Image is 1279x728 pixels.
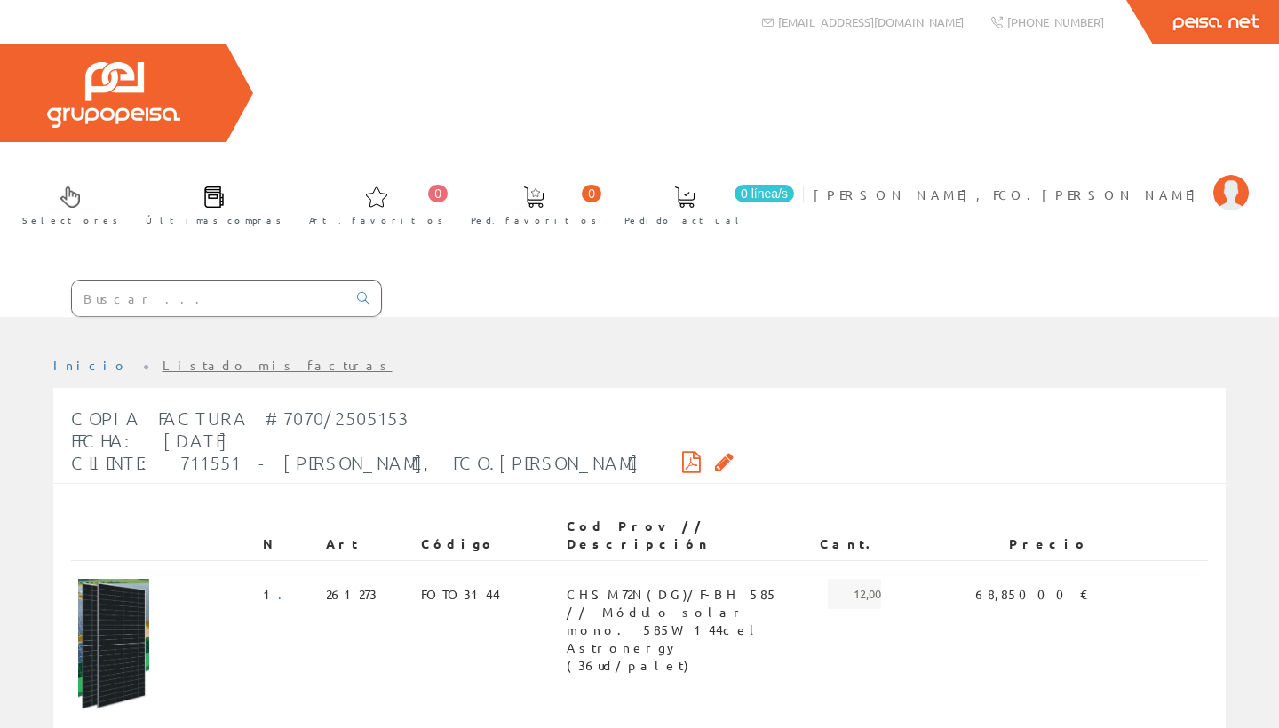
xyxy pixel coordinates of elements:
[567,579,806,609] span: CHSM72N(DG)/F-BH 585 // Módulo solar mono. 585W 144cel Astronergy (36ud/palet)
[778,14,964,29] span: [EMAIL_ADDRESS][DOMAIN_NAME]
[735,185,794,202] span: 0 línea/s
[428,185,448,202] span: 0
[813,510,888,560] th: Cant.
[47,62,180,128] img: Grupo Peisa
[975,579,1089,609] span: 68,85000 €
[309,211,443,229] span: Art. favoritos
[319,510,414,560] th: Art
[682,455,701,468] i: Descargar PDF
[263,579,293,609] span: 1
[715,455,734,468] i: Solicitar por email copia de la factura
[888,510,1096,560] th: Precio
[1096,510,1267,560] th: Dtos
[414,510,560,560] th: Código
[71,408,639,473] span: Copia Factura #7070/2505153 Fecha: [DATE] Cliente: 711551 - [PERSON_NAME], FCO.[PERSON_NAME]
[72,281,346,316] input: Buscar ...
[146,211,282,229] span: Últimas compras
[1007,14,1104,29] span: [PHONE_NUMBER]
[326,579,377,609] span: 261273
[814,186,1204,203] span: [PERSON_NAME], FCO.[PERSON_NAME]
[278,586,293,602] a: .
[421,579,500,609] span: FOTO3144
[53,357,129,373] a: Inicio
[560,510,813,560] th: Cod Prov // Descripción
[828,579,881,609] span: 12,00
[582,185,601,202] span: 0
[22,211,118,229] span: Selectores
[256,510,319,560] th: N
[4,171,127,236] a: Selectores
[814,171,1249,188] a: [PERSON_NAME], FCO.[PERSON_NAME]
[128,171,290,236] a: Últimas compras
[163,357,393,373] a: Listado mis facturas
[624,211,745,229] span: Pedido actual
[78,579,149,712] img: Foto artículo (79.856115107914x150)
[471,211,597,229] span: Ped. favoritos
